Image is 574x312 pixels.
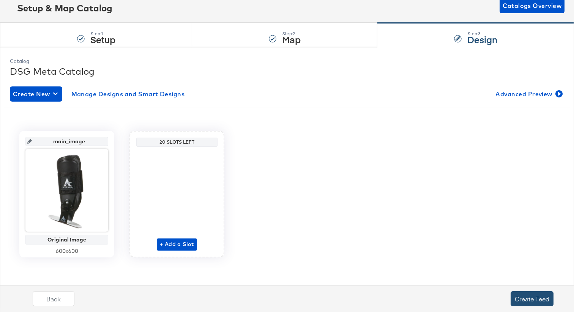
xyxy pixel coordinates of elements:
[27,237,106,243] div: Original Image
[90,31,115,36] div: Step: 1
[503,0,561,11] span: Catalogs Overview
[90,33,115,45] strong: Setup
[467,31,497,36] div: Step: 3
[68,86,188,102] button: Manage Designs and Smart Designs
[10,86,62,102] button: Create New
[157,238,197,251] button: + Add a Slot
[25,248,108,255] div: 600 x 600
[10,58,564,65] div: Catalog
[467,33,497,45] strong: Design
[17,2,112,14] div: Setup & Map Catalog
[13,89,59,99] span: Create New
[511,291,553,306] button: Create Feed
[492,86,564,102] button: Advanced Preview
[33,291,74,306] button: Back
[282,31,301,36] div: Step: 2
[71,89,185,99] span: Manage Designs and Smart Designs
[495,89,561,99] span: Advanced Preview
[138,139,216,145] div: 20 Slots Left
[10,65,564,78] div: DSG Meta Catalog
[160,240,194,249] span: + Add a Slot
[282,33,301,45] strong: Map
